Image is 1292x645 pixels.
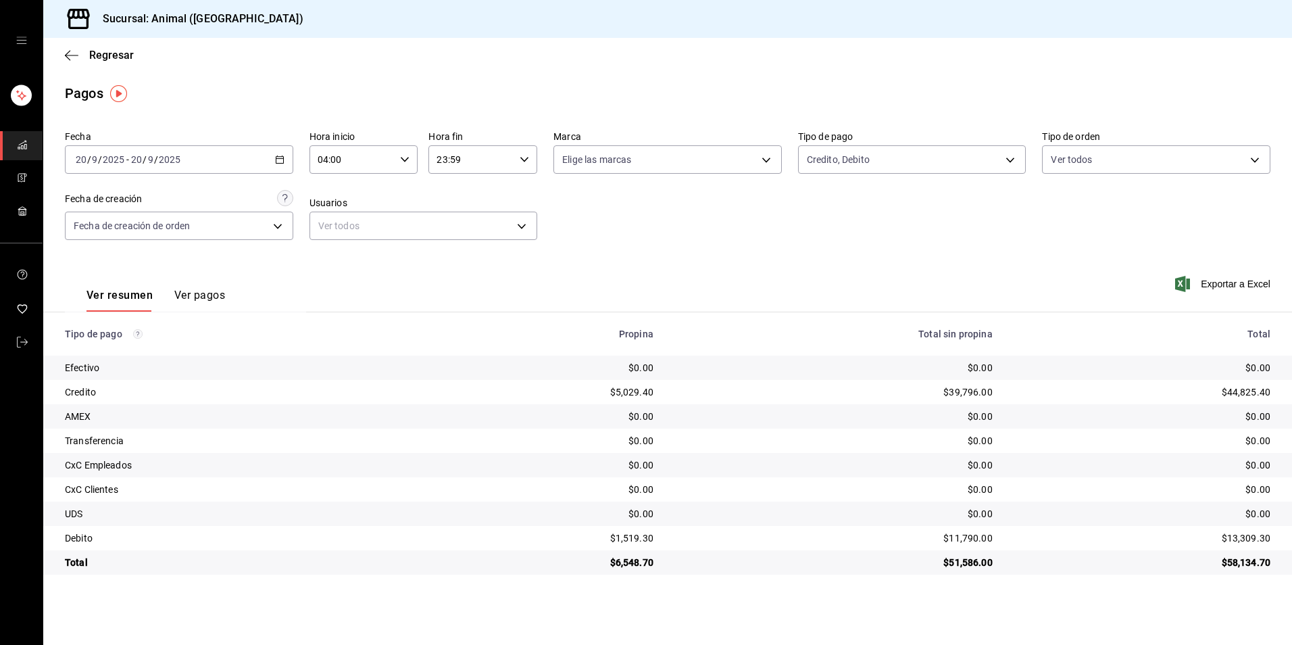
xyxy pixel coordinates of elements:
[807,153,870,166] span: Credito, Debito
[428,132,537,141] label: Hora fin
[309,198,538,208] label: Usuarios
[1014,483,1270,496] div: $0.00
[158,154,181,165] input: ----
[675,458,993,472] div: $0.00
[309,212,538,240] div: Ver todos
[65,361,422,375] div: Efectivo
[444,507,653,521] div: $0.00
[65,329,422,339] div: Tipo de pago
[16,35,27,46] button: open drawer
[1178,276,1270,292] button: Exportar a Excel
[65,83,103,103] div: Pagos
[154,154,158,165] span: /
[1014,329,1270,339] div: Total
[444,361,653,375] div: $0.00
[65,49,134,62] button: Regresar
[75,154,87,165] input: --
[89,49,134,62] span: Regresar
[444,410,653,423] div: $0.00
[65,556,422,569] div: Total
[1014,556,1270,569] div: $58,134.70
[444,434,653,448] div: $0.00
[98,154,102,165] span: /
[675,483,993,496] div: $0.00
[675,329,993,339] div: Total sin propina
[444,329,653,339] div: Propina
[309,132,418,141] label: Hora inicio
[126,154,129,165] span: -
[92,11,303,27] h3: Sucursal: Animal ([GEOGRAPHIC_DATA])
[65,132,293,141] label: Fecha
[1014,531,1270,545] div: $13,309.30
[65,434,422,448] div: Transferencia
[91,154,98,165] input: --
[74,219,190,233] span: Fecha de creación de orden
[675,410,993,423] div: $0.00
[444,556,653,569] div: $6,548.70
[65,385,422,399] div: Credito
[675,556,993,569] div: $51,586.00
[675,531,993,545] div: $11,790.00
[1014,361,1270,375] div: $0.00
[444,458,653,472] div: $0.00
[65,458,422,472] div: CxC Empleados
[553,132,782,141] label: Marca
[86,289,225,312] div: navigation tabs
[65,192,142,206] div: Fecha de creación
[133,329,143,339] svg: Los pagos realizados con Pay y otras terminales son montos brutos.
[444,483,653,496] div: $0.00
[1014,410,1270,423] div: $0.00
[65,507,422,521] div: UDS
[1042,132,1270,141] label: Tipo de orden
[130,154,143,165] input: --
[102,154,125,165] input: ----
[1014,507,1270,521] div: $0.00
[65,483,422,496] div: CxC Clientes
[110,85,127,102] img: Tooltip marker
[87,154,91,165] span: /
[798,132,1026,141] label: Tipo de pago
[1014,385,1270,399] div: $44,825.40
[65,531,422,545] div: Debito
[444,531,653,545] div: $1,519.30
[444,385,653,399] div: $5,029.40
[86,289,153,312] button: Ver resumen
[65,410,422,423] div: AMEX
[675,434,993,448] div: $0.00
[147,154,154,165] input: --
[174,289,225,312] button: Ver pagos
[1014,458,1270,472] div: $0.00
[562,153,631,166] span: Elige las marcas
[675,507,993,521] div: $0.00
[143,154,147,165] span: /
[675,385,993,399] div: $39,796.00
[1014,434,1270,448] div: $0.00
[1051,153,1092,166] span: Ver todos
[675,361,993,375] div: $0.00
